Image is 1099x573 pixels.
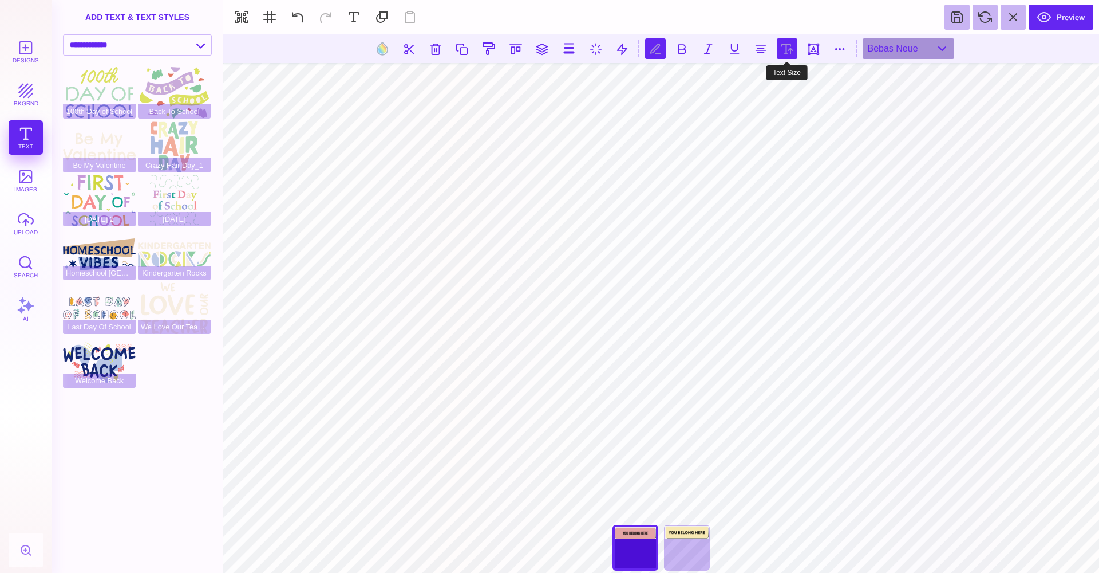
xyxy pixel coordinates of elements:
span: We Love Our Teacher [138,320,211,334]
span: 100th Day of School [63,104,136,119]
button: upload [9,206,43,241]
button: Preview [1029,5,1093,30]
span: Crazy Hair Day_1 [138,158,211,172]
span: Kindergarten Rocks [138,266,211,280]
button: images [9,163,43,198]
button: Designs [9,34,43,69]
span: Last Day Of School [63,320,136,334]
button: bkgrnd [9,77,43,112]
span: Homeschool [GEOGRAPHIC_DATA] [63,266,136,280]
span: Back To School [138,104,211,119]
span: [DATE] [138,212,211,226]
button: AI [9,292,43,327]
span: Welcome Back [63,374,136,388]
button: Search [9,249,43,284]
span: Be My Valentine [63,158,136,172]
span: [DATE] 2 [63,212,136,226]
